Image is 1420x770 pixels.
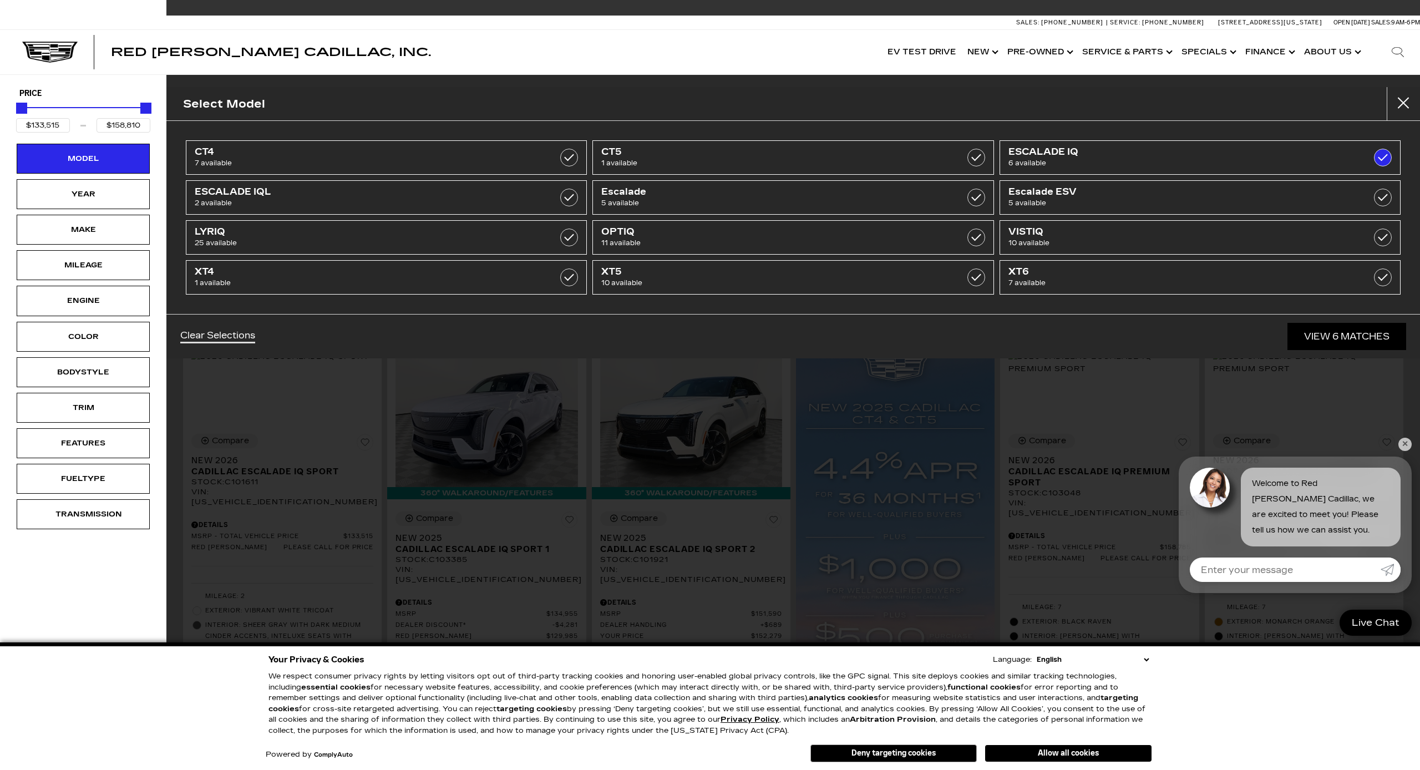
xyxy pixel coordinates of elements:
[592,140,993,175] a: CT51 available
[266,751,353,758] div: Powered by
[180,330,255,343] a: Clear Selections
[601,146,927,158] span: CT5
[601,277,927,288] span: 10 available
[55,188,111,200] div: Year
[16,103,27,114] div: Minimum Price
[1142,19,1204,26] span: [PHONE_NUMBER]
[17,393,150,423] div: TrimTrim
[1000,220,1401,255] a: VISTIQ10 available
[17,250,150,280] div: MileageMileage
[1002,30,1077,74] a: Pre-Owned
[17,357,150,387] div: BodystyleBodystyle
[601,158,927,169] span: 1 available
[1008,158,1335,169] span: 6 available
[140,103,151,114] div: Maximum Price
[17,286,150,316] div: EngineEngine
[1008,146,1335,158] span: ESCALADE IQ
[195,226,521,237] span: LYRIQ
[268,693,1138,713] strong: targeting cookies
[1387,87,1420,120] button: Close
[1008,266,1335,277] span: XT6
[17,428,150,458] div: FeaturesFeatures
[19,89,147,99] h5: Price
[17,144,150,174] div: ModelModel
[17,464,150,494] div: FueltypeFueltype
[601,226,927,237] span: OPTIQ
[850,715,936,724] strong: Arbitration Provision
[1000,140,1401,175] a: ESCALADE IQ6 available
[947,683,1021,692] strong: functional cookies
[195,266,521,277] span: XT4
[111,45,431,59] span: Red [PERSON_NAME] Cadillac, Inc.
[1240,30,1299,74] a: Finance
[1333,19,1370,26] span: Open [DATE]
[55,437,111,449] div: Features
[1287,323,1406,350] a: View 6 Matches
[1381,558,1401,582] a: Submit
[592,180,993,215] a: Escalade5 available
[809,693,878,702] strong: analytics cookies
[1346,616,1405,629] span: Live Chat
[496,705,567,713] strong: targeting cookies
[601,237,927,249] span: 11 available
[592,220,993,255] a: OPTIQ11 available
[1008,226,1335,237] span: VISTIQ
[314,752,353,758] a: ComplyAuto
[195,197,521,209] span: 2 available
[1008,277,1335,288] span: 7 available
[1008,237,1335,249] span: 10 available
[1218,19,1322,26] a: [STREET_ADDRESS][US_STATE]
[186,260,587,295] a: XT41 available
[268,652,364,667] span: Your Privacy & Cookies
[111,47,431,58] a: Red [PERSON_NAME] Cadillac, Inc.
[301,683,371,692] strong: essential cookies
[195,277,521,288] span: 1 available
[268,671,1152,736] p: We respect consumer privacy rights by letting visitors opt out of third-party tracking cookies an...
[810,744,977,762] button: Deny targeting cookies
[1190,558,1381,582] input: Enter your message
[1299,30,1365,74] a: About Us
[882,30,962,74] a: EV Test Drive
[55,295,111,307] div: Engine
[1376,30,1420,74] div: Search
[55,402,111,414] div: Trim
[1371,19,1391,26] span: Sales:
[721,715,779,724] u: Privacy Policy
[55,259,111,271] div: Mileage
[1190,468,1230,508] img: Agent profile photo
[993,656,1032,663] div: Language:
[97,118,150,133] input: Maximum
[1034,654,1152,665] select: Language Select
[22,42,78,63] img: Cadillac Dark Logo with Cadillac White Text
[186,140,587,175] a: CT47 available
[1077,30,1176,74] a: Service & Parts
[1000,260,1401,295] a: XT67 available
[55,508,111,520] div: Transmission
[55,224,111,236] div: Make
[962,30,1002,74] a: New
[195,146,521,158] span: CT4
[1340,610,1412,636] a: Live Chat
[601,197,927,209] span: 5 available
[55,331,111,343] div: Color
[1000,180,1401,215] a: Escalade ESV5 available
[592,260,993,295] a: XT510 available
[985,745,1152,762] button: Allow all cookies
[195,237,521,249] span: 25 available
[55,366,111,378] div: Bodystyle
[16,99,150,133] div: Price
[1110,19,1140,26] span: Service:
[16,118,70,133] input: Minimum
[17,499,150,529] div: TransmissionTransmission
[55,153,111,165] div: Model
[17,179,150,209] div: YearYear
[1106,19,1207,26] a: Service: [PHONE_NUMBER]
[601,266,927,277] span: XT5
[55,473,111,485] div: Fueltype
[1176,30,1240,74] a: Specials
[195,186,521,197] span: ESCALADE IQL
[17,322,150,352] div: ColorColor
[186,180,587,215] a: ESCALADE IQL2 available
[17,215,150,245] div: MakeMake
